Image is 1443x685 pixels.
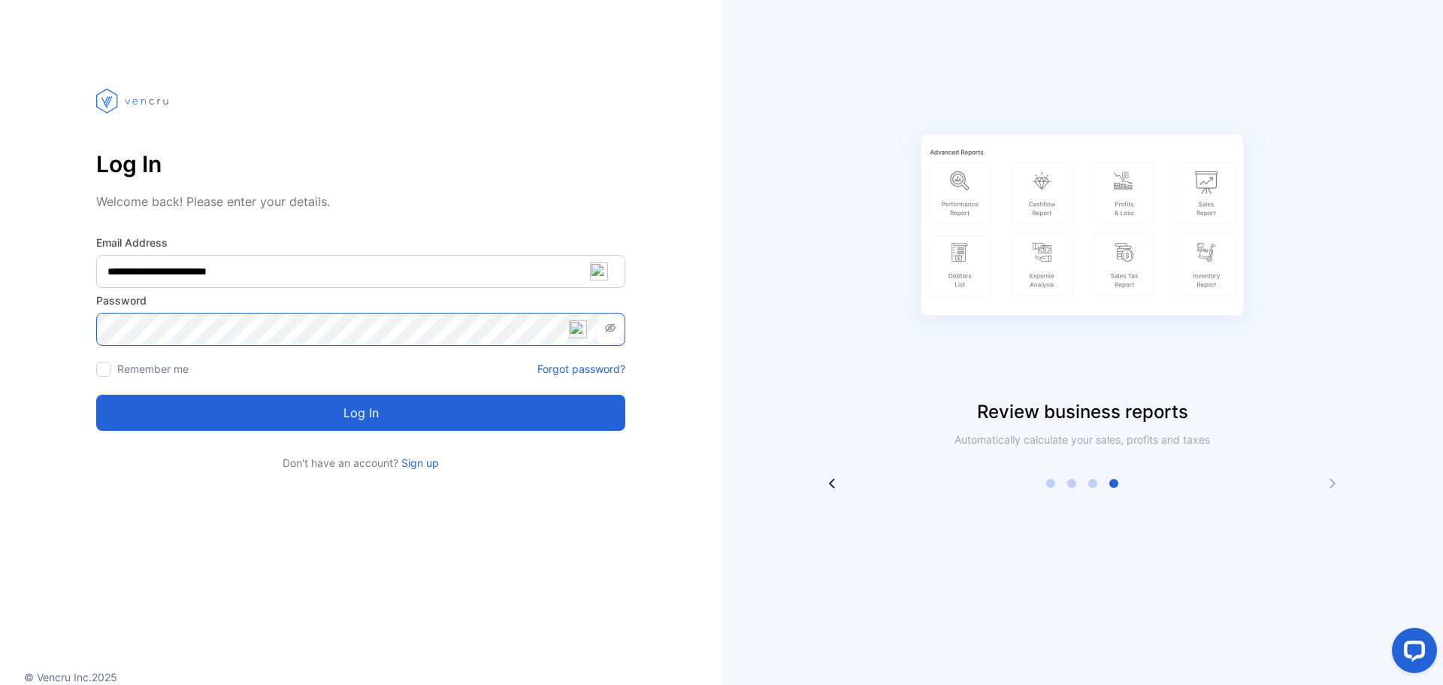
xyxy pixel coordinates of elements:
[96,146,625,182] p: Log In
[96,235,625,250] label: Email Address
[721,399,1443,426] p: Review business reports
[569,320,587,338] img: npw-badge-icon-locked.svg
[1380,622,1443,685] iframe: LiveChat chat widget
[96,192,625,211] p: Welcome back! Please enter your details.
[117,362,189,375] label: Remember me
[938,432,1227,447] p: Automatically calculate your sales, profits and taxes
[96,395,625,431] button: Log in
[96,292,625,308] label: Password
[96,60,171,141] img: vencru logo
[894,60,1270,399] img: slider image
[537,361,625,377] a: Forgot password?
[590,262,608,280] img: npw-badge-icon-locked.svg
[96,455,625,471] p: Don't have an account?
[398,456,439,469] a: Sign up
